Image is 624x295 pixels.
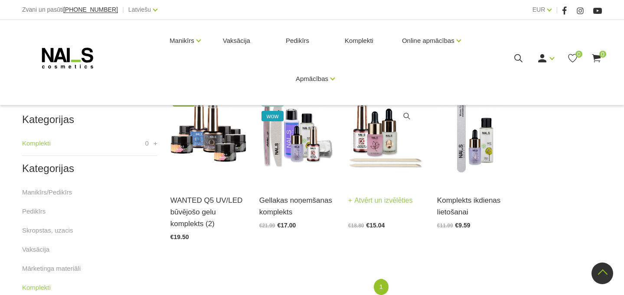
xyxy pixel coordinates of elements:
[22,4,118,15] div: Zvani un pasūti
[348,223,364,229] span: €18.80
[22,244,49,255] a: Vaksācija
[366,222,385,229] span: €15.04
[170,233,189,240] span: €19.50
[374,279,389,295] a: 1
[216,20,257,62] a: Vaksācija
[533,4,546,15] a: EUR
[455,222,470,229] span: €9.59
[22,138,51,149] a: Komplekti
[22,282,51,293] a: Komplekti
[22,225,73,236] a: Skropstas, uzacis
[437,195,513,218] a: Komplekts ikdienas lietošanai
[22,206,46,217] a: Pedikīrs
[128,4,151,15] a: Latviešu
[22,263,81,274] a: Mārketinga materiāli
[63,6,118,13] a: [PHONE_NUMBER]
[575,51,582,58] span: 0
[348,195,413,207] a: Atvērt un izvēlēties
[591,53,602,64] a: 0
[145,138,148,149] span: 0
[170,195,246,230] a: WANTED Q5 UV/LED būvējošo gelu komplekts (2)
[277,222,296,229] span: €17.00
[556,4,558,15] span: |
[567,53,578,64] a: 0
[170,23,194,58] a: Manikīrs
[170,79,246,184] img: Wanted gelu starta komplekta ietilpst:- Quick Builder Clear HYBRID bāze UV/LED, 8 ml;- Quick Crys...
[437,223,453,229] span: €11.99
[259,195,335,218] a: Gellakas noņemšanas komplekts
[22,114,157,125] h2: Kategorijas
[259,223,275,229] span: €21.99
[170,279,602,295] nav: catalog-product-list
[338,20,380,62] a: Komplekti
[154,138,157,149] a: +
[296,62,328,96] a: Apmācības
[402,23,454,58] a: Online apmācības
[122,4,124,15] span: |
[437,79,513,184] img: Komplektā ietilst:- Organic Lotion Lithi&Jasmine 50 ml;- Melleņu Kutikulu eļļa 15 ml;- Wooden Fil...
[22,163,157,174] h2: Kategorijas
[348,79,424,184] img: Komplektā ietilpst:- Keratīna līdzeklis bojātu nagu atjaunošanai, 14 ml,- Kutikulas irdinātājs ar...
[63,6,118,13] span: [PHONE_NUMBER]
[279,20,316,62] a: Pedikīrs
[599,51,606,58] span: 0
[261,111,284,121] span: wow
[22,187,72,198] a: Manikīrs/Pedikīrs
[259,79,335,184] img: Gellakas noņemšanas komplekts ietver▪️ Līdzeklis Gellaku un citu Soak Off produktu noņemšanai (10...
